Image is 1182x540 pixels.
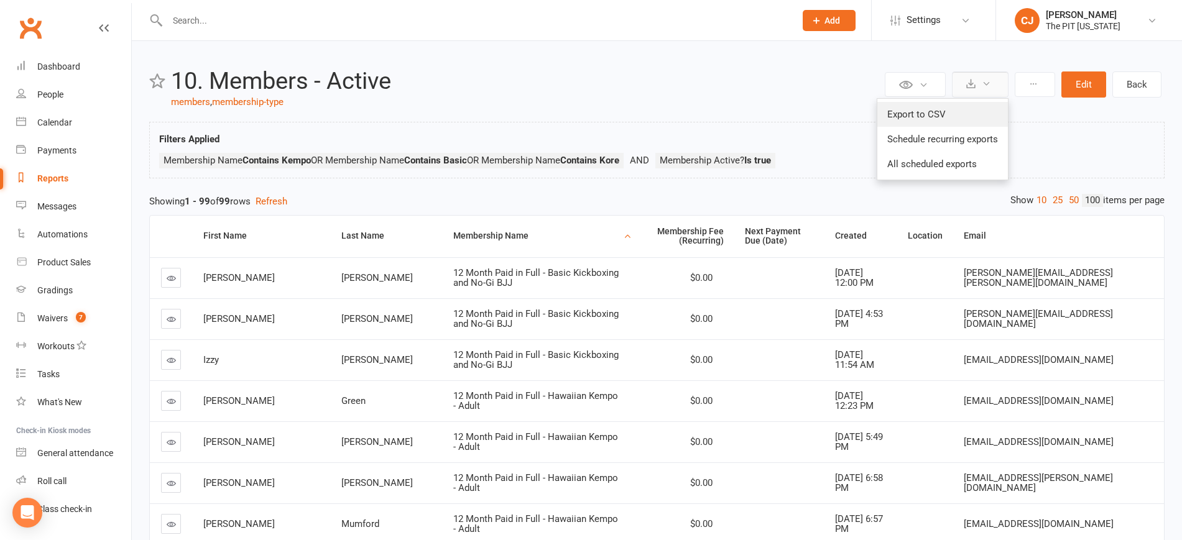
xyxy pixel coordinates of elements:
[16,165,131,193] a: Reports
[690,313,713,324] span: $0.00
[37,173,68,183] div: Reports
[16,304,131,332] a: Waivers 7
[341,231,432,240] div: Last Name
[877,152,1008,176] a: All scheduled exports
[964,472,1113,494] span: [EMAIL_ADDRESS][PERSON_NAME][DOMAIN_NAME]
[1066,194,1082,207] a: 50
[219,196,230,207] strong: 99
[745,227,814,246] div: Next Payment Due (Date)
[164,155,311,166] span: Membership Name
[159,134,219,145] strong: Filters Applied
[341,477,413,488] span: [PERSON_NAME]
[16,193,131,221] a: Messages
[1082,194,1103,207] a: 100
[341,313,413,324] span: [PERSON_NAME]
[1010,194,1165,207] div: Show items per page
[16,388,131,416] a: What's New
[16,495,131,523] a: Class kiosk mode
[76,312,86,323] span: 7
[835,349,874,371] span: [DATE] 11:54 AM
[453,349,619,371] span: 12 Month Paid in Full - Basic Kickboxing and No-Gi BJJ
[37,201,76,211] div: Messages
[453,308,619,330] span: 12 Month Paid in Full - Basic Kickboxing and No-Gi BJJ
[16,249,131,277] a: Product Sales
[908,231,943,240] div: Location
[37,257,91,267] div: Product Sales
[185,196,210,207] strong: 1 - 99
[37,448,113,458] div: General attendance
[690,272,713,283] span: $0.00
[16,109,131,137] a: Calendar
[1015,8,1040,33] div: CJ
[690,354,713,365] span: $0.00
[16,332,131,360] a: Workouts
[467,155,619,166] span: OR Membership Name
[203,354,219,365] span: Izzy
[37,341,75,351] div: Workouts
[1061,71,1106,98] button: Edit
[690,395,713,406] span: $0.00
[16,467,131,495] a: Roll call
[37,313,68,323] div: Waivers
[453,513,618,535] span: 12 Month Paid in Full - Hawaiian Kempo - Adult
[16,81,131,109] a: People
[560,155,619,166] strong: Contains Kore
[37,504,92,514] div: Class check-in
[210,96,212,108] span: ,
[453,267,619,289] span: 12 Month Paid in Full - Basic Kickboxing and No-Gi BJJ
[256,194,287,209] button: Refresh
[1112,71,1161,98] a: Back
[404,155,467,166] strong: Contains Basic
[835,431,883,453] span: [DATE] 5:49 PM
[16,53,131,81] a: Dashboard
[341,272,413,283] span: [PERSON_NAME]
[341,395,366,406] span: Green
[835,513,883,535] span: [DATE] 6:57 PM
[37,476,67,486] div: Roll call
[37,229,88,239] div: Automations
[203,518,275,529] span: [PERSON_NAME]
[341,518,379,529] span: Mumford
[690,477,713,488] span: $0.00
[1050,194,1066,207] a: 25
[37,397,82,407] div: What's New
[341,354,413,365] span: [PERSON_NAME]
[744,155,771,166] strong: Is true
[964,518,1114,529] span: [EMAIL_ADDRESS][DOMAIN_NAME]
[203,395,275,406] span: [PERSON_NAME]
[212,96,284,108] a: membership-type
[835,390,874,412] span: [DATE] 12:23 PM
[1046,9,1120,21] div: [PERSON_NAME]
[16,439,131,467] a: General attendance kiosk mode
[835,267,874,289] span: [DATE] 12:00 PM
[964,395,1114,406] span: [EMAIL_ADDRESS][DOMAIN_NAME]
[16,277,131,304] a: Gradings
[16,360,131,388] a: Tasks
[660,155,771,166] span: Membership Active?
[16,221,131,249] a: Automations
[1033,194,1050,207] a: 10
[835,231,887,240] div: Created
[964,354,1114,365] span: [EMAIL_ADDRESS][DOMAIN_NAME]
[149,194,1165,209] div: Showing of rows
[835,308,883,330] span: [DATE] 4:53 PM
[690,518,713,529] span: $0.00
[203,436,275,447] span: [PERSON_NAME]
[642,227,724,246] div: Membership Fee (Recurring)
[203,231,320,240] div: First Name
[242,155,311,166] strong: Contains Kempo
[37,285,73,295] div: Gradings
[907,6,941,34] span: Settings
[203,313,275,324] span: [PERSON_NAME]
[37,369,60,379] div: Tasks
[964,231,1154,240] div: Email
[964,436,1114,447] span: [EMAIL_ADDRESS][DOMAIN_NAME]
[453,390,618,412] span: 12 Month Paid in Full - Hawaiian Kempo - Adult
[15,12,46,43] a: Clubworx
[171,96,210,108] a: members
[835,472,883,494] span: [DATE] 6:58 PM
[877,102,1008,127] a: Export to CSV
[453,431,618,453] span: 12 Month Paid in Full - Hawaiian Kempo - Adult
[37,62,80,71] div: Dashboard
[164,12,787,29] input: Search...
